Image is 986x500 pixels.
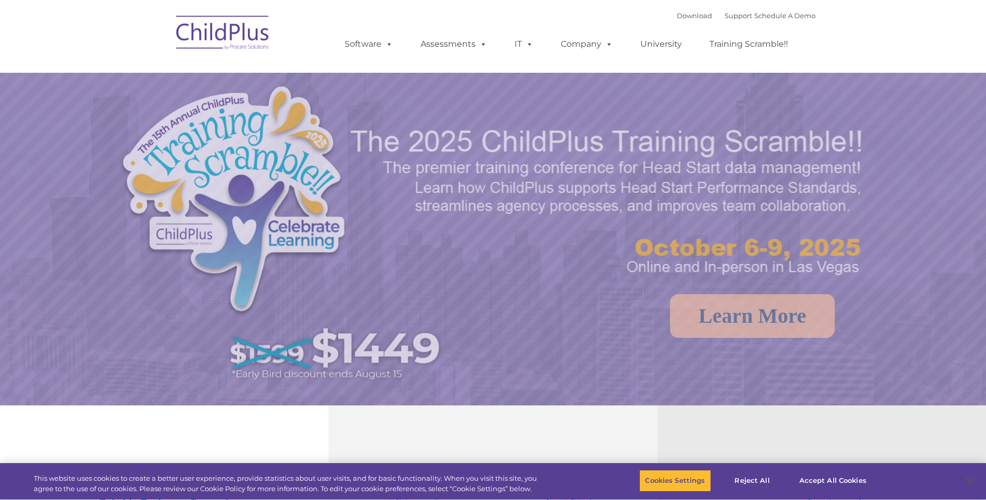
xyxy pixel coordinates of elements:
[550,34,623,55] a: Company
[725,11,752,20] a: Support
[410,34,497,55] a: Assessments
[34,473,542,494] div: This website uses cookies to create a better user experience, provide statistics about user visit...
[754,11,816,20] a: Schedule A Demo
[171,8,275,60] img: ChildPlus by Procare Solutions
[639,470,711,492] button: Cookies Settings
[334,34,403,55] a: Software
[794,470,872,492] button: Accept All Cookies
[677,11,816,20] font: |
[630,34,692,55] a: University
[720,470,785,492] button: Reject All
[699,34,798,55] a: Training Scramble!!
[670,294,835,338] a: Learn More
[677,11,712,20] a: Download
[958,469,981,492] button: Close
[504,34,544,55] a: IT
